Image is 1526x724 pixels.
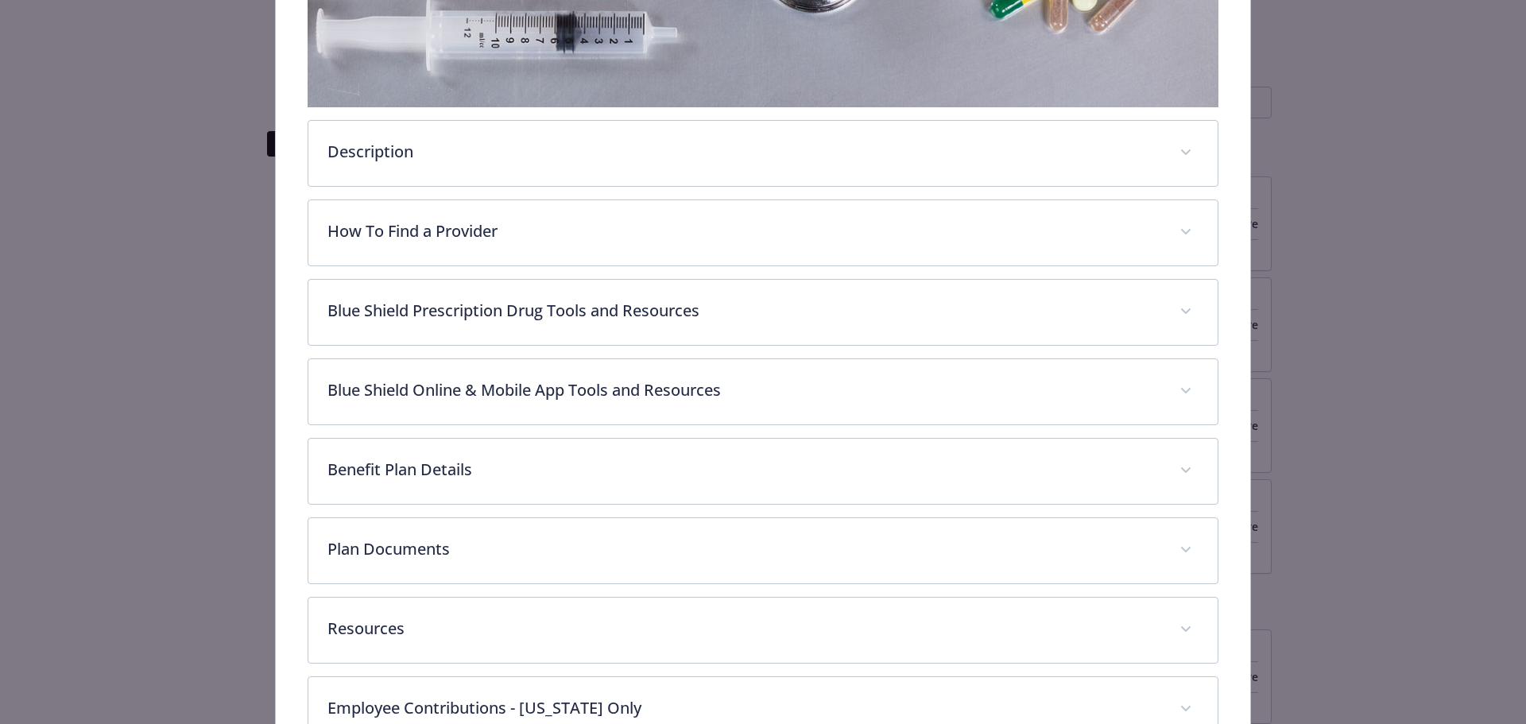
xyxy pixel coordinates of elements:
[308,518,1218,583] div: Plan Documents
[308,359,1218,424] div: Blue Shield Online & Mobile App Tools and Resources
[327,458,1161,482] p: Benefit Plan Details
[327,617,1161,641] p: Resources
[308,598,1218,663] div: Resources
[327,219,1161,243] p: How To Find a Provider
[327,378,1161,402] p: Blue Shield Online & Mobile App Tools and Resources
[308,200,1218,265] div: How To Find a Provider
[308,280,1218,345] div: Blue Shield Prescription Drug Tools and Resources
[308,439,1218,504] div: Benefit Plan Details
[327,537,1161,561] p: Plan Documents
[327,140,1161,164] p: Description
[308,121,1218,186] div: Description
[327,299,1161,323] p: Blue Shield Prescription Drug Tools and Resources
[327,696,1161,720] p: Employee Contributions - [US_STATE] Only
